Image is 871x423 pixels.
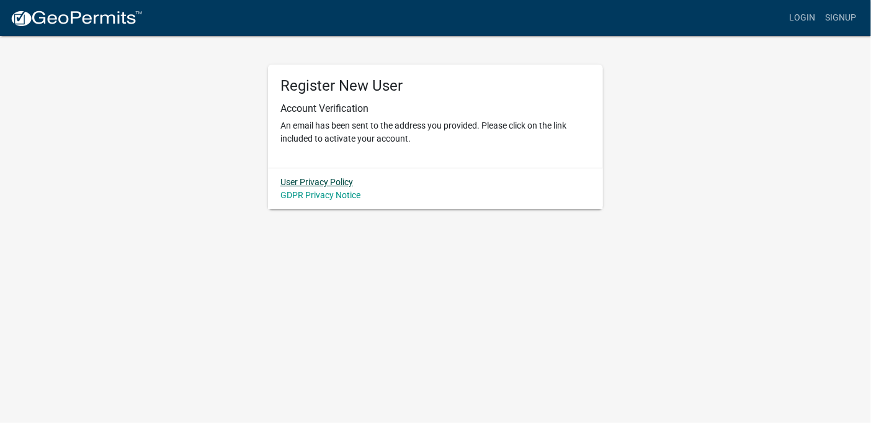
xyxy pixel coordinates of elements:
a: GDPR Privacy Notice [280,190,360,200]
a: User Privacy Policy [280,177,353,187]
h5: Register New User [280,77,591,95]
h6: Account Verification [280,102,591,114]
a: Login [784,6,820,30]
p: An email has been sent to the address you provided. Please click on the link included to activate... [280,119,591,145]
a: Signup [820,6,861,30]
